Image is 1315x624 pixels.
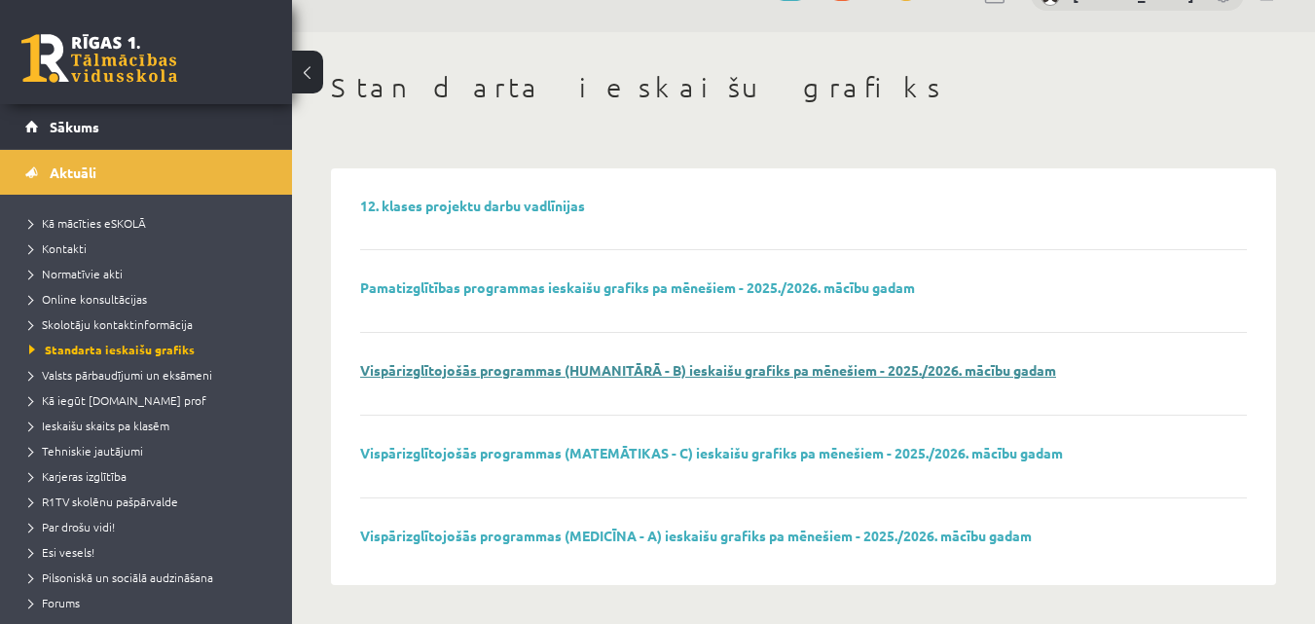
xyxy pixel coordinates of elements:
a: Esi vesels! [29,543,273,561]
span: Ieskaišu skaits pa klasēm [29,418,169,433]
a: Pamatizglītības programmas ieskaišu grafiks pa mēnešiem - 2025./2026. mācību gadam [360,278,915,296]
span: Valsts pārbaudījumi un eksāmeni [29,367,212,383]
a: Karjeras izglītība [29,467,273,485]
a: Online konsultācijas [29,290,273,308]
a: Kā mācīties eSKOLĀ [29,214,273,232]
a: Kā iegūt [DOMAIN_NAME] prof [29,391,273,409]
span: Karjeras izglītība [29,468,127,484]
span: Standarta ieskaišu grafiks [29,342,195,357]
a: Par drošu vidi! [29,518,273,535]
span: Esi vesels! [29,544,94,560]
span: Sākums [50,118,99,135]
a: 12. klases projektu darbu vadlīnijas [360,197,585,214]
a: Aktuāli [25,150,268,195]
a: Sākums [25,104,268,149]
span: Normatīvie akti [29,266,123,281]
a: Skolotāju kontaktinformācija [29,315,273,333]
span: Kontakti [29,240,87,256]
a: R1TV skolēnu pašpārvalde [29,493,273,510]
a: Valsts pārbaudījumi un eksāmeni [29,366,273,384]
a: Rīgas 1. Tālmācības vidusskola [21,34,177,83]
h1: Standarta ieskaišu grafiks [331,71,1276,104]
a: Pilsoniskā un sociālā audzināšana [29,569,273,586]
span: Online konsultācijas [29,291,147,307]
span: Par drošu vidi! [29,519,115,534]
span: Kā iegūt [DOMAIN_NAME] prof [29,392,206,408]
a: Kontakti [29,239,273,257]
span: R1TV skolēnu pašpārvalde [29,494,178,509]
a: Forums [29,594,273,611]
span: Kā mācīties eSKOLĀ [29,215,146,231]
a: Normatīvie akti [29,265,273,282]
a: Standarta ieskaišu grafiks [29,341,273,358]
span: Tehniskie jautājumi [29,443,143,459]
span: Skolotāju kontaktinformācija [29,316,193,332]
span: Forums [29,595,80,610]
a: Ieskaišu skaits pa klasēm [29,417,273,434]
a: Vispārizglītojošās programmas (HUMANITĀRĀ - B) ieskaišu grafiks pa mēnešiem - 2025./2026. mācību ... [360,361,1056,379]
a: Vispārizglītojošās programmas (MATEMĀTIKAS - C) ieskaišu grafiks pa mēnešiem - 2025./2026. mācību... [360,444,1063,461]
a: Tehniskie jautājumi [29,442,273,459]
span: Pilsoniskā un sociālā audzināšana [29,569,213,585]
a: Vispārizglītojošās programmas (MEDICĪNA - A) ieskaišu grafiks pa mēnešiem - 2025./2026. mācību gadam [360,527,1032,544]
span: Aktuāli [50,164,96,181]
